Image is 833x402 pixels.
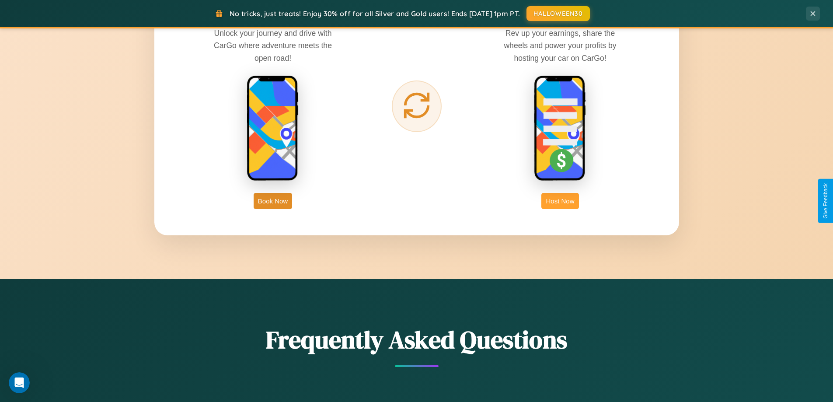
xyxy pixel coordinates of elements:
[207,27,338,64] p: Unlock your journey and drive with CarGo where adventure meets the open road!
[823,183,829,219] div: Give Feedback
[230,9,520,18] span: No tricks, just treats! Enjoy 30% off for all Silver and Gold users! Ends [DATE] 1pm PT.
[495,27,626,64] p: Rev up your earnings, share the wheels and power your profits by hosting your car on CarGo!
[9,372,30,393] iframe: Intercom live chat
[541,193,579,209] button: Host Now
[526,6,590,21] button: HALLOWEEN30
[247,75,299,182] img: rent phone
[154,323,679,357] h2: Frequently Asked Questions
[534,75,586,182] img: host phone
[254,193,292,209] button: Book Now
